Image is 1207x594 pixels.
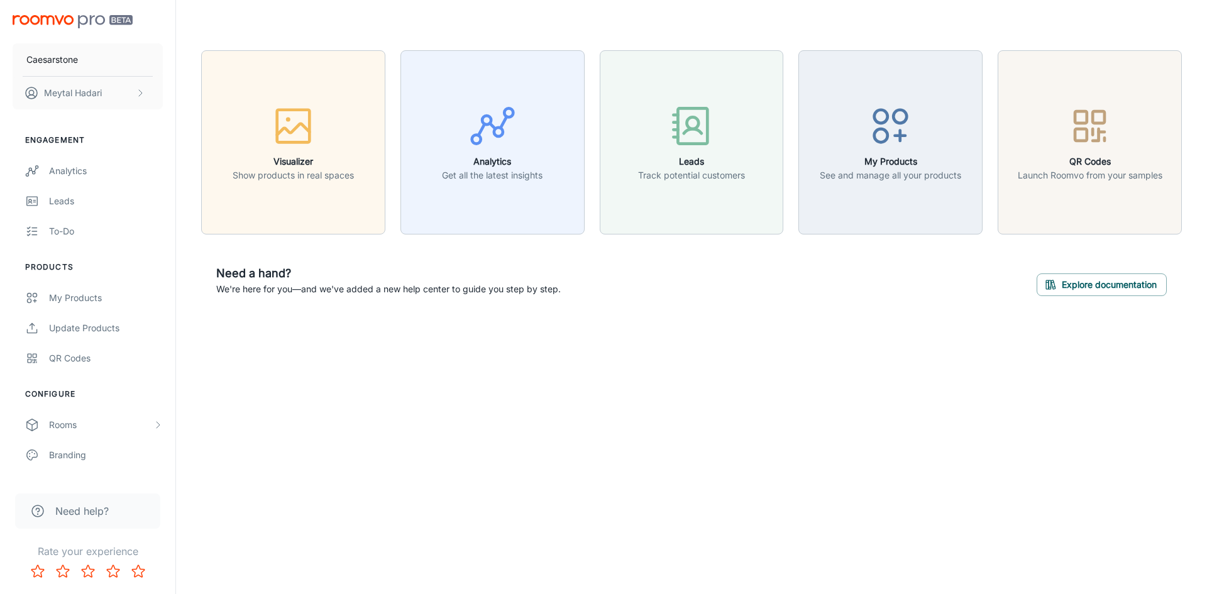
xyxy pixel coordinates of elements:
p: Get all the latest insights [442,168,543,182]
button: VisualizerShow products in real spaces [201,50,385,234]
button: Caesarstone [13,43,163,76]
img: Roomvo PRO Beta [13,15,133,28]
p: Track potential customers [638,168,745,182]
a: AnalyticsGet all the latest insights [400,135,585,148]
h6: Analytics [442,155,543,168]
p: Meytal Hadari [44,86,102,100]
button: Meytal Hadari [13,77,163,109]
h6: Leads [638,155,745,168]
a: QR CodesLaunch Roomvo from your samples [998,135,1182,148]
p: See and manage all your products [820,168,961,182]
div: QR Codes [49,351,163,365]
a: LeadsTrack potential customers [600,135,784,148]
p: Launch Roomvo from your samples [1018,168,1162,182]
button: QR CodesLaunch Roomvo from your samples [998,50,1182,234]
p: Show products in real spaces [233,168,354,182]
a: Explore documentation [1037,277,1167,290]
button: My ProductsSee and manage all your products [798,50,983,234]
button: Explore documentation [1037,273,1167,296]
h6: Visualizer [233,155,354,168]
div: Leads [49,194,163,208]
button: LeadsTrack potential customers [600,50,784,234]
h6: Need a hand? [216,265,561,282]
p: We're here for you—and we've added a new help center to guide you step by step. [216,282,561,296]
h6: My Products [820,155,961,168]
h6: QR Codes [1018,155,1162,168]
div: To-do [49,224,163,238]
p: Caesarstone [26,53,78,67]
a: My ProductsSee and manage all your products [798,135,983,148]
div: My Products [49,291,163,305]
div: Analytics [49,164,163,178]
button: AnalyticsGet all the latest insights [400,50,585,234]
div: Update Products [49,321,163,335]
